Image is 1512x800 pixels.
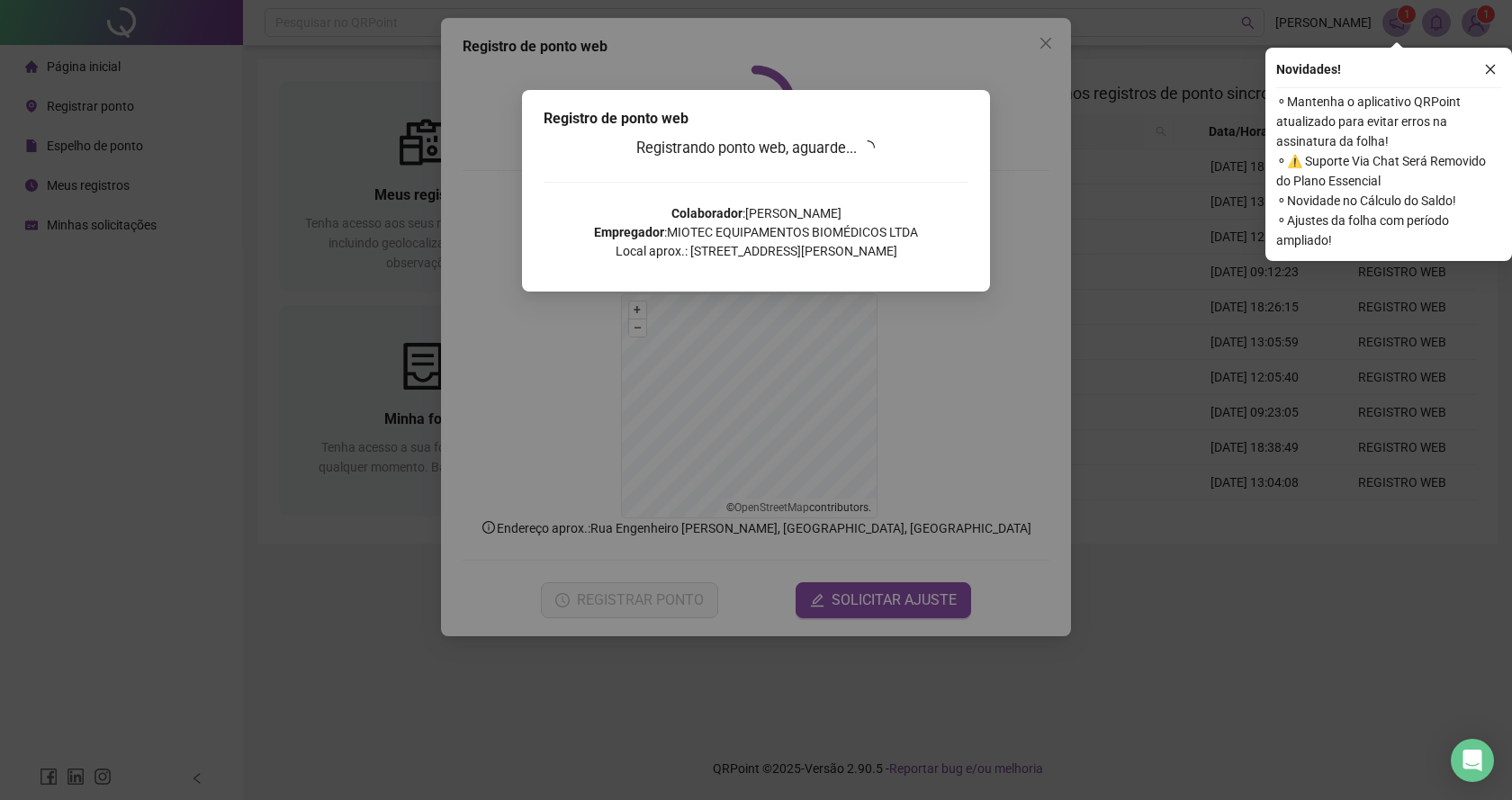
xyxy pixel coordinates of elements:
strong: Colaborador [671,206,742,220]
span: ⚬ Ajustes da folha com período ampliado! [1276,211,1501,250]
span: loading [858,137,878,157]
p: : [PERSON_NAME] : MIOTEC EQUIPAMENTOS BIOMÉDICOS LTDA Local aprox.: [STREET_ADDRESS][PERSON_NAME] [544,204,968,261]
span: close [1484,63,1497,76]
span: ⚬ Novidade no Cálculo do Saldo! [1276,191,1501,211]
h3: Registrando ponto web, aguarde... [544,137,968,160]
strong: Empregador [594,225,664,239]
div: Registro de ponto web [544,108,968,130]
span: Novidades ! [1276,59,1341,79]
span: ⚬ ⚠️ Suporte Via Chat Será Removido do Plano Essencial [1276,151,1501,191]
span: ⚬ Mantenha o aplicativo QRPoint atualizado para evitar erros na assinatura da folha! [1276,92,1501,151]
div: Open Intercom Messenger [1451,739,1494,782]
